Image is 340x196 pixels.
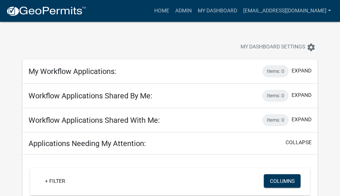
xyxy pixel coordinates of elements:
[151,4,172,18] a: Home
[240,4,334,18] a: [EMAIL_ADDRESS][DOMAIN_NAME]
[39,174,71,188] a: + Filter
[29,116,160,125] h5: Workflow Applications Shared With Me:
[262,65,289,77] div: Items: 0
[292,116,311,124] button: expand
[286,139,311,146] button: collapse
[241,43,305,52] span: My Dashboard Settings
[262,114,289,126] div: Items: 0
[195,4,240,18] a: My Dashboard
[235,40,322,54] button: My Dashboard Settingssettings
[29,91,152,100] h5: Workflow Applications Shared By Me:
[307,43,316,52] i: settings
[29,67,116,76] h5: My Workflow Applications:
[29,139,146,148] h5: Applications Needing My Attention:
[262,90,289,102] div: Items: 0
[172,4,195,18] a: Admin
[292,91,311,99] button: expand
[264,174,301,188] button: Columns
[292,67,311,75] button: expand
